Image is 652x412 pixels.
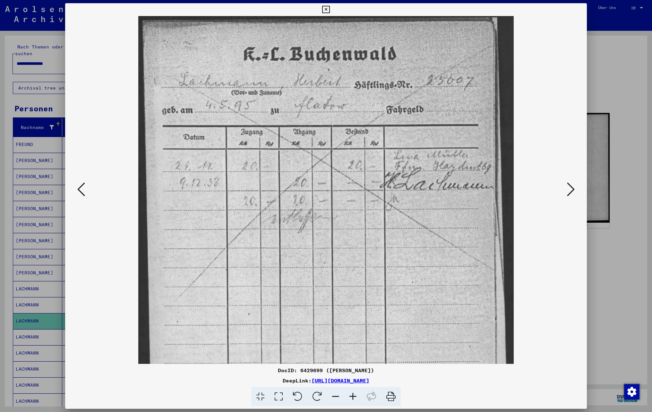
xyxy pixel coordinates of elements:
div: DeepLink: [65,377,587,384]
div: DocID: 6429699 ([PERSON_NAME]) [65,366,587,374]
div: Zustimmung ändern [624,384,639,399]
a: [URL][DOMAIN_NAME] [312,377,369,384]
img: Zustimmung ändern [624,384,639,399]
